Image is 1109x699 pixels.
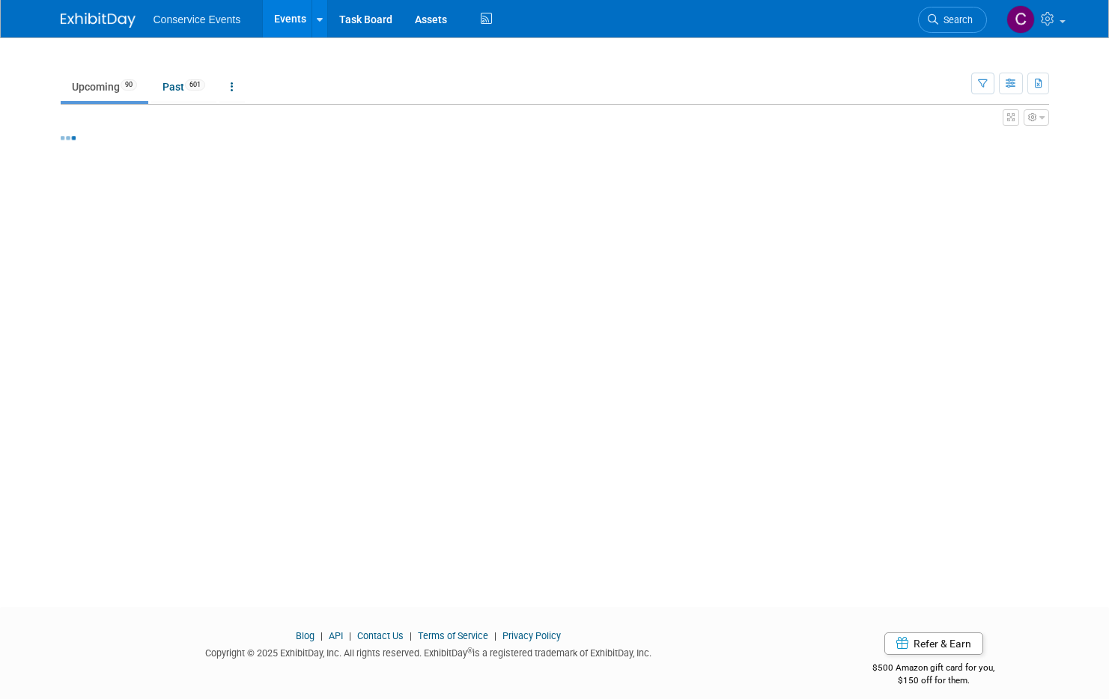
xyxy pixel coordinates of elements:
[61,73,148,101] a: Upcoming90
[317,630,326,641] span: |
[502,630,561,641] a: Privacy Policy
[884,632,983,655] a: Refer & Earn
[151,73,216,101] a: Past601
[818,652,1049,686] div: $500 Amazon gift card for you,
[818,674,1049,687] div: $150 off for them.
[61,643,797,660] div: Copyright © 2025 ExhibitDay, Inc. All rights reserved. ExhibitDay is a registered trademark of Ex...
[357,630,404,641] a: Contact Us
[61,136,76,140] img: loading...
[121,79,137,91] span: 90
[296,630,315,641] a: Blog
[490,630,500,641] span: |
[61,13,136,28] img: ExhibitDay
[938,14,973,25] span: Search
[418,630,488,641] a: Terms of Service
[185,79,205,91] span: 601
[329,630,343,641] a: API
[918,7,987,33] a: Search
[1006,5,1035,34] img: Chris Ogletree
[467,647,473,655] sup: ®
[345,630,355,641] span: |
[406,630,416,641] span: |
[154,13,241,25] span: Conservice Events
